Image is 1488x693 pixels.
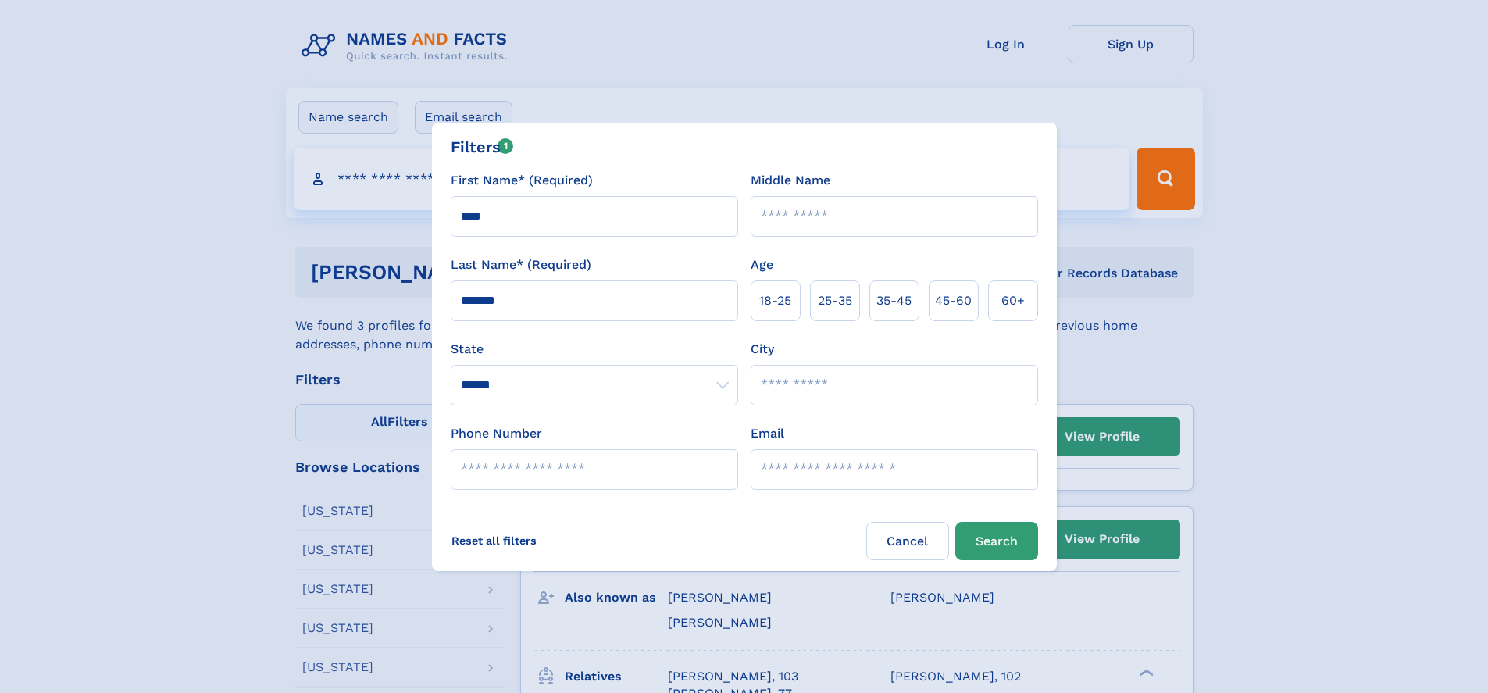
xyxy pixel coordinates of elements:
[935,291,972,310] span: 45‑60
[751,424,784,443] label: Email
[751,171,830,190] label: Middle Name
[866,522,949,560] label: Cancel
[955,522,1038,560] button: Search
[451,255,591,274] label: Last Name* (Required)
[451,171,593,190] label: First Name* (Required)
[441,522,547,559] label: Reset all filters
[751,255,773,274] label: Age
[451,340,738,359] label: State
[876,291,912,310] span: 35‑45
[451,135,514,159] div: Filters
[1001,291,1025,310] span: 60+
[751,340,774,359] label: City
[451,424,542,443] label: Phone Number
[759,291,791,310] span: 18‑25
[818,291,852,310] span: 25‑35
